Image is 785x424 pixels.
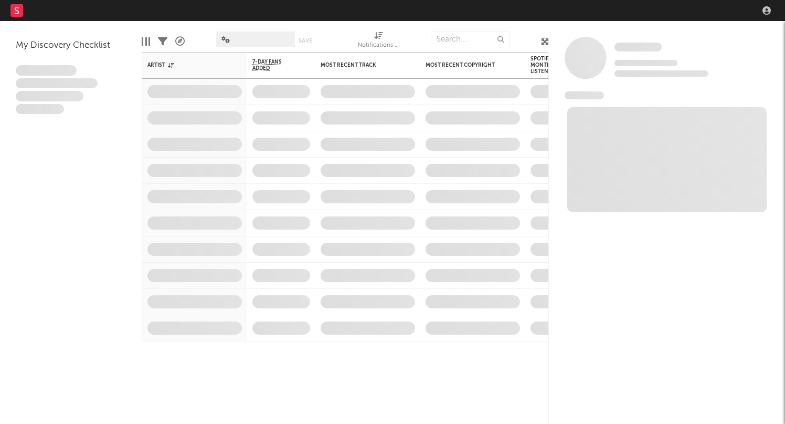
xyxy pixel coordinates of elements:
[614,43,662,51] span: Some Artist
[16,104,64,115] span: Aliquam viverra
[358,39,400,52] div: Notifications (Artist)
[175,26,185,57] div: A&R Pipeline
[16,39,126,52] div: My Discovery Checklist
[358,26,400,57] div: Notifications (Artist)
[16,91,83,101] span: Praesent ac interdum
[614,70,708,77] span: 0 fans last week
[321,62,399,68] div: Most Recent Track
[565,91,604,99] span: News Feed
[16,78,98,89] span: Integer aliquet in purus et
[426,62,504,68] div: Most Recent Copyright
[431,32,510,47] input: Search...
[147,62,226,68] div: Artist
[16,65,77,76] span: Lorem ipsum dolor
[614,60,677,66] span: Tracking Since: [DATE]
[531,56,567,75] div: Spotify Monthly Listeners
[142,26,150,57] div: Edit Columns
[614,42,662,53] a: Some Artist
[158,26,167,57] div: Filters
[299,38,312,44] button: Save
[252,59,294,71] span: 7-Day Fans Added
